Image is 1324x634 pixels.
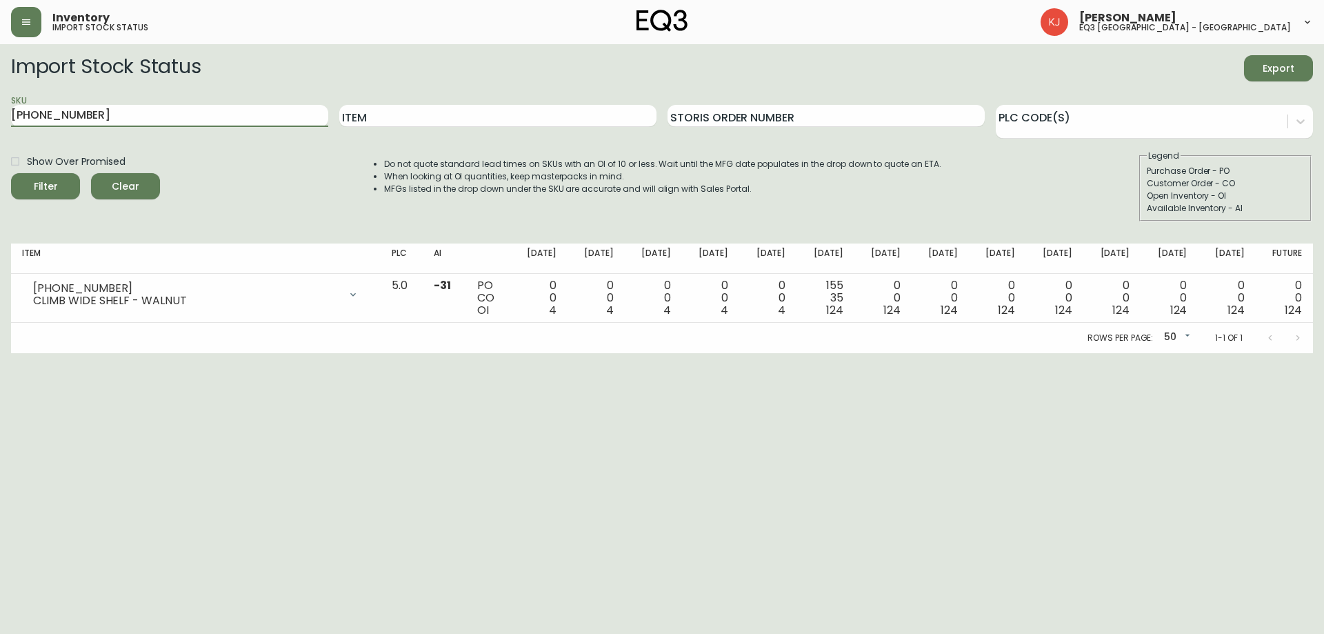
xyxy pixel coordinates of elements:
[477,302,489,318] span: OI
[1083,244,1141,274] th: [DATE]
[636,279,671,317] div: 0 0
[1267,279,1302,317] div: 0 0
[854,244,912,274] th: [DATE]
[969,244,1026,274] th: [DATE]
[998,302,1015,318] span: 124
[826,302,843,318] span: 124
[381,274,423,323] td: 5.0
[865,279,901,317] div: 0 0
[1244,55,1313,81] button: Export
[91,173,160,199] button: Clear
[636,10,688,32] img: logo
[1227,302,1245,318] span: 124
[1215,332,1243,344] p: 1-1 of 1
[33,282,339,295] div: [PHONE_NUMBER]
[22,279,370,310] div: [PHONE_NUMBER]CLIMB WIDE SHELF - WALNUT
[941,302,958,318] span: 124
[1198,244,1255,274] th: [DATE]
[663,302,671,318] span: 4
[923,279,958,317] div: 0 0
[11,244,381,274] th: Item
[778,302,785,318] span: 4
[1026,244,1083,274] th: [DATE]
[384,158,941,170] li: Do not quote standard lead times on SKUs with an OI of 10 or less. Wait until the MFG date popula...
[549,302,556,318] span: 4
[1141,244,1198,274] th: [DATE]
[1147,177,1304,190] div: Customer Order - CO
[1147,150,1181,162] legend: Legend
[34,178,58,195] div: Filter
[1112,302,1130,318] span: 124
[912,244,969,274] th: [DATE]
[510,244,568,274] th: [DATE]
[1087,332,1153,344] p: Rows per page:
[579,279,614,317] div: 0 0
[477,279,499,317] div: PO CO
[102,178,149,195] span: Clear
[1147,165,1304,177] div: Purchase Order - PO
[980,279,1015,317] div: 0 0
[1037,279,1072,317] div: 0 0
[883,302,901,318] span: 124
[1158,326,1193,349] div: 50
[1147,202,1304,215] div: Available Inventory - AI
[1209,279,1244,317] div: 0 0
[521,279,556,317] div: 0 0
[1256,244,1313,274] th: Future
[693,279,728,317] div: 0 0
[750,279,785,317] div: 0 0
[11,55,201,81] h2: Import Stock Status
[1152,279,1187,317] div: 0 0
[1055,302,1072,318] span: 124
[808,279,843,317] div: 155 35
[796,244,854,274] th: [DATE]
[384,170,941,183] li: When looking at OI quantities, keep masterpacks in mind.
[52,23,148,32] h5: import stock status
[1079,12,1176,23] span: [PERSON_NAME]
[33,295,339,307] div: CLIMB WIDE SHELF - WALNUT
[1079,23,1291,32] h5: eq3 [GEOGRAPHIC_DATA] - [GEOGRAPHIC_DATA]
[423,244,466,274] th: AI
[739,244,796,274] th: [DATE]
[1255,60,1302,77] span: Export
[384,183,941,195] li: MFGs listed in the drop down under the SKU are accurate and will align with Sales Portal.
[625,244,682,274] th: [DATE]
[1041,8,1068,36] img: 24a625d34e264d2520941288c4a55f8e
[1147,190,1304,202] div: Open Inventory - OI
[1170,302,1187,318] span: 124
[381,244,423,274] th: PLC
[52,12,110,23] span: Inventory
[1094,279,1130,317] div: 0 0
[434,277,451,293] span: -31
[721,302,728,318] span: 4
[27,155,126,169] span: Show Over Promised
[1285,302,1302,318] span: 124
[11,173,80,199] button: Filter
[682,244,739,274] th: [DATE]
[568,244,625,274] th: [DATE]
[606,302,614,318] span: 4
